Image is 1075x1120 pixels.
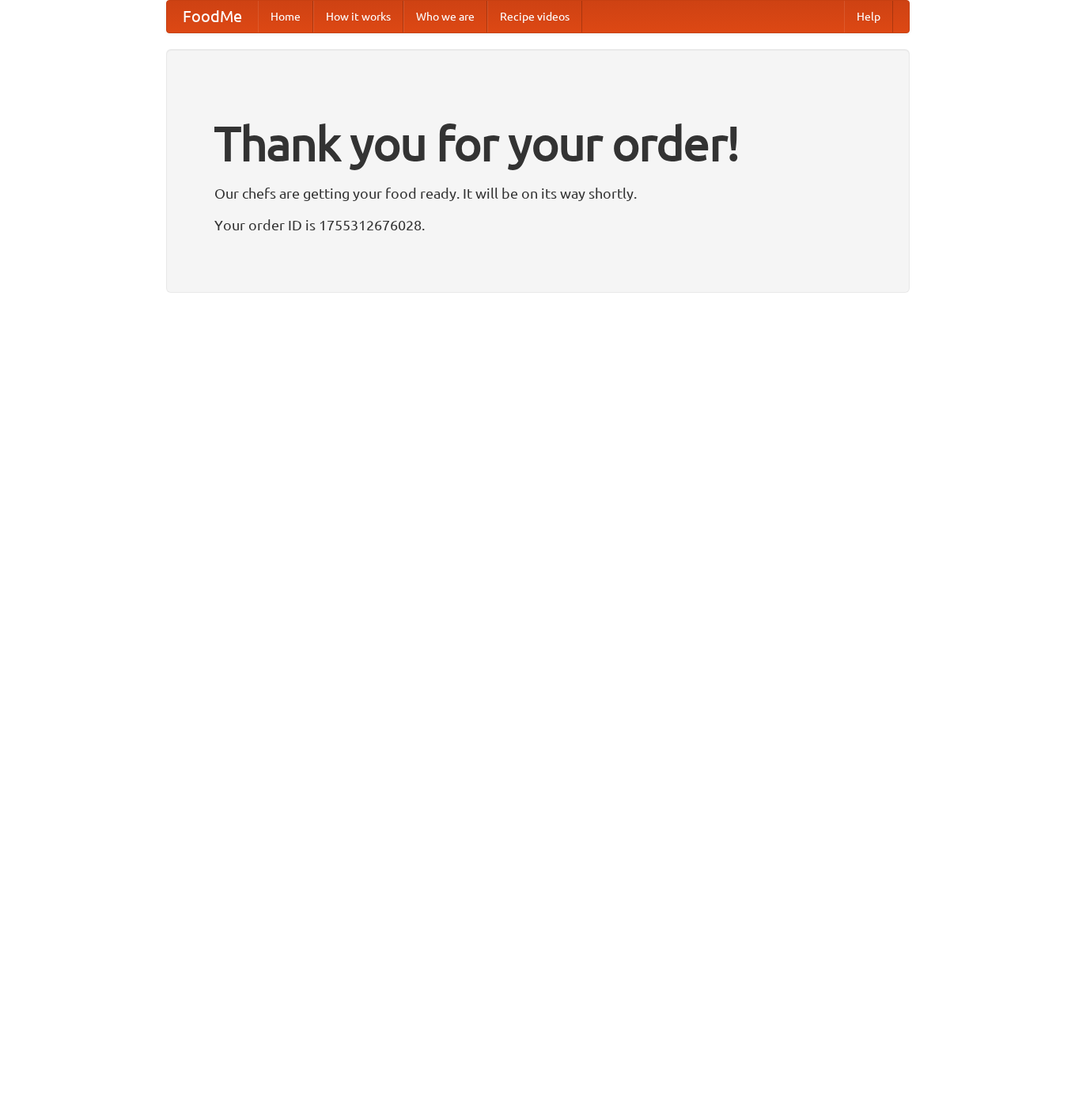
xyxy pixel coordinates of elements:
a: Help [844,1,893,32]
p: Your order ID is 1755312676028. [214,213,861,237]
a: Home [258,1,313,32]
a: Who we are [403,1,487,32]
h1: Thank you for your order! [214,105,861,181]
a: Recipe videos [487,1,582,32]
a: How it works [313,1,403,32]
p: Our chefs are getting your food ready. It will be on its way shortly. [214,181,861,205]
a: FoodMe [167,1,258,32]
